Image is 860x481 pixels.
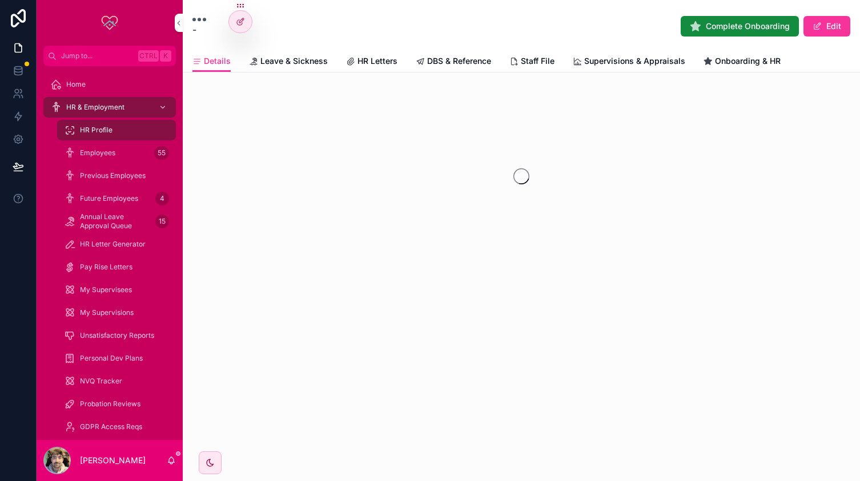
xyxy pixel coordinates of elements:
a: HR & Employment [43,97,176,118]
span: K [161,51,170,60]
a: Details [192,51,231,72]
a: Supervisions & Appraisals [573,51,685,74]
a: HR Letter Generator [57,234,176,254]
a: Leave & Sickness [249,51,328,74]
div: 4 [155,192,169,205]
span: Home [66,80,86,89]
a: Personal Dev Plans [57,348,176,369]
span: Probation Reviews [80,399,140,409]
span: GDPR Access Reqs [80,422,142,431]
a: Onboarding & HR [704,51,781,74]
span: Pay Rise Letters [80,262,132,272]
span: Ctrl [138,50,159,62]
a: My Supervisions [57,302,176,323]
a: HR Letters [346,51,397,74]
span: Supervisions & Appraisals [584,55,685,67]
p: - [192,23,206,37]
span: Annual Leave Approval Queue [80,212,151,231]
div: scrollable content [37,66,183,440]
span: Leave & Sickness [260,55,328,67]
a: Previous Employees [57,165,176,186]
span: DBS & Reference [427,55,491,67]
a: Annual Leave Approval Queue15 [57,211,176,232]
a: Employees55 [57,143,176,163]
span: HR & Employment [66,103,124,112]
span: Complete Onboarding [706,21,790,32]
span: Employees [80,148,115,157]
button: Edit [803,16,850,37]
button: Jump to...CtrlK [43,46,176,66]
div: 55 [154,146,169,160]
span: Onboarding & HR [715,55,781,67]
a: Staff File [509,51,554,74]
a: Unsatisfactory Reports [57,325,176,346]
button: Complete Onboarding [681,16,799,37]
span: Staff File [521,55,554,67]
a: DBS & Reference [416,51,491,74]
span: NVQ Tracker [80,377,122,386]
a: HR Profile [57,120,176,140]
span: Details [204,55,231,67]
span: Previous Employees [80,171,146,180]
p: [PERSON_NAME] [80,455,146,466]
a: GDPR Access Reqs [57,417,176,437]
a: Future Employees4 [57,188,176,209]
span: Future Employees [80,194,138,203]
a: Probation Reviews [57,394,176,414]
span: My Supervisions [80,308,134,317]
span: HR Letter Generator [80,240,146,249]
span: Personal Dev Plans [80,354,143,363]
span: HR Letters [357,55,397,67]
a: Home [43,74,176,95]
img: App logo [101,14,119,32]
span: My Supervisees [80,285,132,294]
span: Jump to... [61,51,134,60]
span: HR Profile [80,126,112,135]
a: NVQ Tracker [57,371,176,391]
a: Pay Rise Letters [57,257,176,277]
a: My Supervisees [57,280,176,300]
span: Unsatisfactory Reports [80,331,154,340]
div: 15 [155,215,169,228]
